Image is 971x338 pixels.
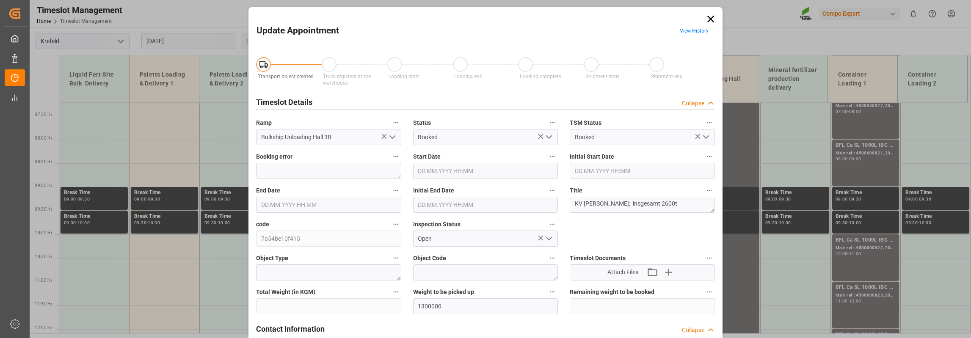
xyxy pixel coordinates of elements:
[570,152,614,161] span: Initial Start Date
[682,326,704,335] div: Collapse
[682,99,704,108] div: Collapse
[256,129,401,145] input: Type to search/select
[607,268,638,277] span: Attach Files
[570,186,582,195] span: Title
[680,28,709,34] a: View History
[704,185,715,196] button: Title
[570,118,601,127] span: TSM Status
[257,24,339,38] h2: Update Appointment
[413,163,558,179] input: DD.MM.YYYY HH:MM
[413,288,474,297] span: Weight to be picked up
[570,288,654,297] span: Remaining weight to be booked
[570,254,626,263] span: Timeslot Documents
[651,74,683,80] span: Shipment end
[256,152,292,161] span: Booking error
[454,74,483,80] span: Loading end
[542,232,555,245] button: open menu
[256,220,269,229] span: code
[704,253,715,264] button: Timeslot Documents
[323,74,371,86] span: Truck registers at the warehouse
[413,197,558,213] input: DD.MM.YYYY HH:MM
[699,131,712,144] button: open menu
[256,96,312,108] h2: Timeslot Details
[520,74,561,80] span: Loading complete
[413,118,431,127] span: Status
[570,197,715,213] textarea: KV [PERSON_NAME]; insgesamt 2600t
[704,117,715,128] button: TSM Status
[413,129,558,145] input: Type to search/select
[547,151,558,162] button: Start Date
[413,220,461,229] span: Inspection Status
[390,117,401,128] button: Ramp
[547,185,558,196] button: Initial End Date
[704,151,715,162] button: Initial Start Date
[413,186,454,195] span: Initial End Date
[390,185,401,196] button: End Date
[704,286,715,297] button: Remaining weight to be booked
[256,254,288,263] span: Object Type
[547,253,558,264] button: Object Code
[570,163,715,179] input: DD.MM.YYYY HH:MM
[256,186,280,195] span: End Date
[585,74,619,80] span: Shipment start
[389,74,419,80] span: Loading start
[258,74,314,80] span: Transport object created
[256,118,272,127] span: Ramp
[413,152,441,161] span: Start Date
[256,197,401,213] input: DD.MM.YYYY HH:MM
[413,254,446,263] span: Object Code
[547,286,558,297] button: Weight to be picked up
[542,131,555,144] button: open menu
[385,131,398,144] button: open menu
[390,219,401,230] button: code
[547,117,558,128] button: Status
[256,288,315,297] span: Total Weight (in KGM)
[547,219,558,230] button: Inspection Status
[256,323,325,335] h2: Contact Information
[390,253,401,264] button: Object Type
[390,151,401,162] button: Booking error
[390,286,401,297] button: Total Weight (in KGM)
